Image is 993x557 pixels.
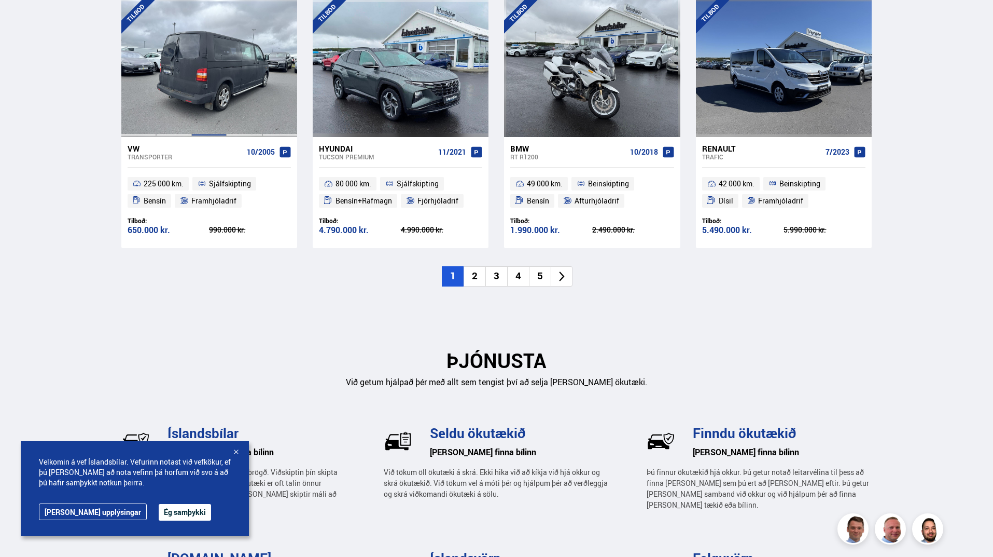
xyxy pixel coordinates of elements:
[417,195,458,207] span: Fjórhjóladrif
[876,515,907,546] img: siFngHWaQ9KaOqBr.png
[527,178,563,190] span: 49 000 km.
[510,153,625,160] div: RT R1200
[485,266,507,287] li: 3
[128,217,209,225] div: Tilboð:
[128,144,243,153] div: VW
[510,217,592,225] div: Tilboð:
[335,178,371,190] span: 80 000 km.
[209,226,291,234] div: 990.000 kr.
[144,195,166,207] span: Bensín
[167,425,346,441] h3: Íslandsbílar
[167,444,346,460] h6: [PERSON_NAME] finna bílinn
[319,217,401,225] div: Tilboð:
[121,427,150,455] img: wj-tEQaV63q7uWzm.svg
[313,137,488,248] a: Hyundai Tucson PREMIUM 11/2021 80 000 km. Sjálfskipting Bensín+Rafmagn Fjórhjóladrif Tilboð: 4.79...
[430,425,609,441] h3: Seldu ökutækið
[510,144,625,153] div: BMW
[592,226,674,234] div: 2.490.000 kr.
[464,266,485,287] li: 2
[507,266,529,287] li: 4
[121,376,872,388] p: Við getum hjálpað þér með allt sem tengist því að selja [PERSON_NAME] ökutæki.
[784,226,865,234] div: 5.990.000 kr.
[384,467,609,499] p: Við tökum öll ökutæki á skrá. Ekki hika við að kíkja við hjá okkur og skrá ökutækið. Við tökum ve...
[647,427,675,455] img: BkM1h9GEeccOPUq4.svg
[758,195,803,207] span: Framhjóladrif
[159,504,211,521] button: Ég samþykki
[319,153,434,160] div: Tucson PREMIUM
[693,425,872,441] h3: Finndu ökutækið
[588,178,629,190] span: Beinskipting
[430,444,609,460] h6: [PERSON_NAME] finna bílinn
[702,144,821,153] div: Renault
[8,4,39,35] button: Open LiveChat chat widget
[191,195,236,207] span: Framhjóladrif
[442,266,464,287] li: 1
[702,226,784,235] div: 5.490.000 kr.
[702,217,784,225] div: Tilboð:
[719,178,754,190] span: 42 000 km.
[575,195,619,207] span: Afturhjóladrif
[319,226,401,235] div: 4.790.000 kr.
[128,153,243,160] div: Transporter
[693,444,872,460] h6: [PERSON_NAME] finna bílinn
[527,195,549,207] span: Bensín
[702,153,821,160] div: Trafic
[121,137,297,248] a: VW Transporter 10/2005 225 000 km. Sjálfskipting Bensín Framhjóladrif Tilboð: 650.000 kr. 990.000...
[914,515,945,546] img: nhp88E3Fdnt1Opn2.png
[39,457,231,488] span: Velkomin á vef Íslandsbílar. Vefurinn notast við vefkökur, ef þú [PERSON_NAME] að nota vefinn þá ...
[438,148,466,156] span: 11/2021
[401,226,483,234] div: 4.990.000 kr.
[826,148,849,156] span: 7/2023
[319,144,434,153] div: Hyundai
[719,195,733,207] span: Dísil
[647,467,872,510] p: Þú finnur ökutækið hjá okkur. Þú getur notað leitarvélina til þess að finna [PERSON_NAME] sem þú ...
[247,148,275,156] span: 10/2005
[335,195,392,207] span: Bensín+Rafmagn
[121,349,872,372] h2: ÞJÓNUSTA
[529,266,551,287] li: 5
[384,427,412,455] img: U-P77hVsr2UxK2Mi.svg
[39,504,147,520] a: [PERSON_NAME] upplýsingar
[397,178,439,190] span: Sjálfskipting
[128,226,209,235] div: 650.000 kr.
[630,148,658,156] span: 10/2018
[779,178,820,190] span: Beinskipting
[839,515,870,546] img: FbJEzSuNWCJXmdc-.webp
[696,137,872,248] a: Renault Trafic 7/2023 42 000 km. Beinskipting Dísil Framhjóladrif Tilboð: 5.490.000 kr. 5.990.000...
[144,178,184,190] span: 225 000 km.
[209,178,251,190] span: Sjálfskipting
[510,226,592,235] div: 1.990.000 kr.
[504,137,680,248] a: BMW RT R1200 10/2018 49 000 km. Beinskipting Bensín Afturhjóladrif Tilboð: 1.990.000 kr. 2.490.00...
